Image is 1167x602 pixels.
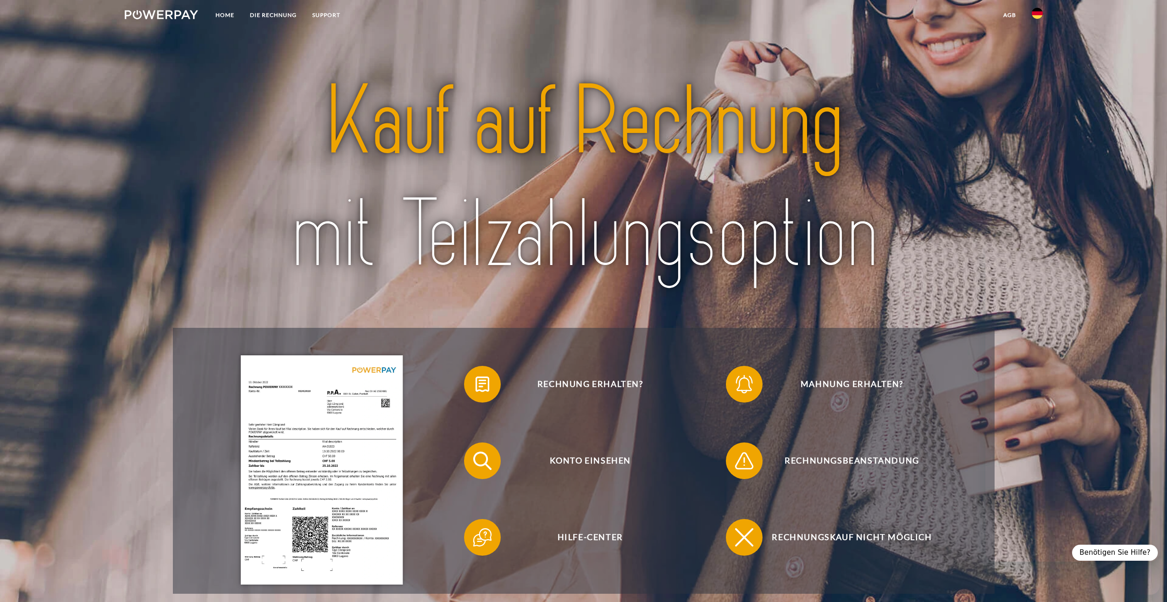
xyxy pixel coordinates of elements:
[733,526,756,549] img: qb_close.svg
[726,442,964,479] button: Rechnungsbeanstandung
[740,442,964,479] span: Rechnungsbeanstandung
[471,373,494,396] img: qb_bill.svg
[464,519,702,556] button: Hilfe-Center
[478,366,702,403] span: Rechnung erhalten?
[304,7,348,23] a: SUPPORT
[733,373,756,396] img: qb_bell.svg
[740,366,964,403] span: Mahnung erhalten?
[726,519,964,556] button: Rechnungskauf nicht möglich
[996,7,1024,23] a: agb
[478,442,702,479] span: Konto einsehen
[1032,8,1043,19] img: de
[478,519,702,556] span: Hilfe-Center
[125,10,199,19] img: logo-powerpay-white.svg
[471,526,494,549] img: qb_help.svg
[208,7,242,23] a: Home
[1130,565,1160,595] iframe: Schaltfläche zum Öffnen des Messaging-Fensters
[726,366,964,403] button: Mahnung erhalten?
[471,449,494,472] img: qb_search.svg
[740,519,964,556] span: Rechnungskauf nicht möglich
[242,7,304,23] a: DIE RECHNUNG
[464,442,702,479] button: Konto einsehen
[464,366,702,403] button: Rechnung erhalten?
[985,241,1160,562] iframe: Messaging-Fenster
[241,355,403,585] img: single_invoice_powerpay_de.jpg
[733,449,756,472] img: qb_warning.svg
[221,60,947,297] img: title-powerpay_de.svg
